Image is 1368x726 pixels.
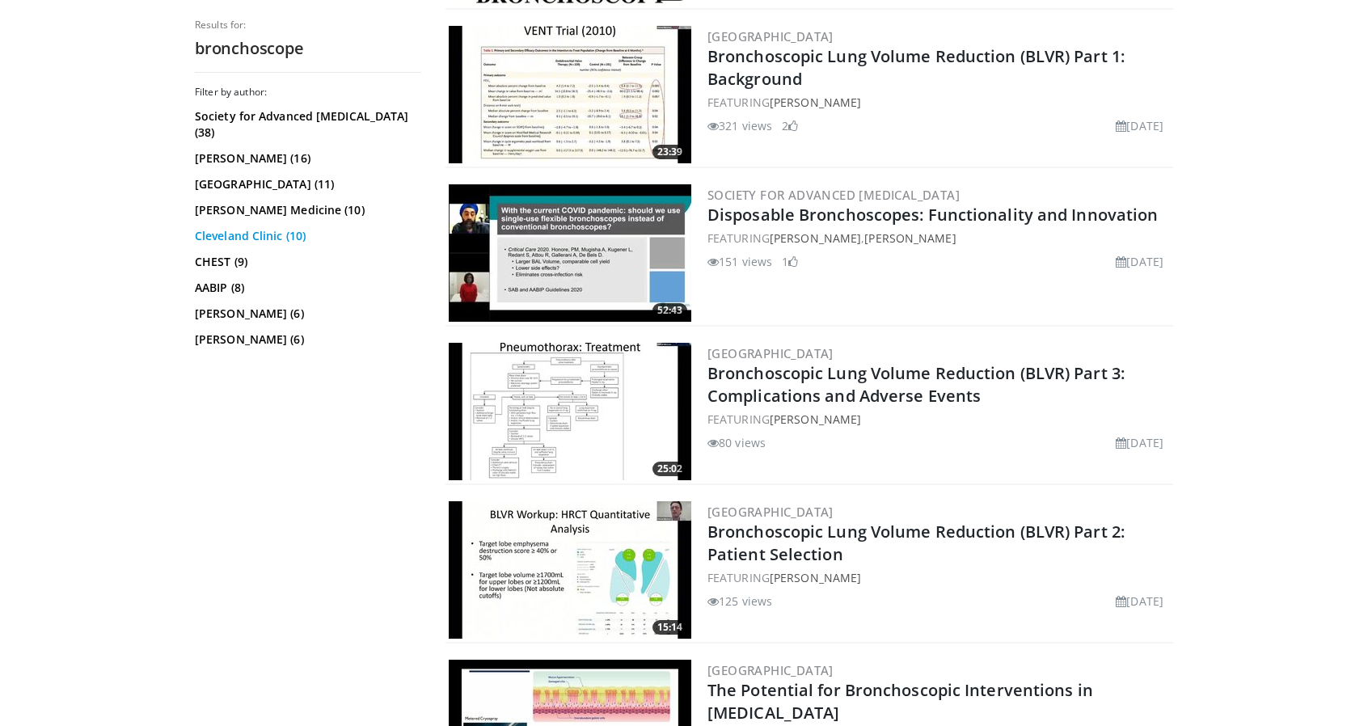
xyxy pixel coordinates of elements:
[707,345,834,361] a: [GEOGRAPHIC_DATA]
[195,306,417,322] a: [PERSON_NAME] (6)
[770,230,861,246] a: [PERSON_NAME]
[707,94,1170,111] div: FEATURING
[449,26,691,163] img: b0036866-ffb2-4c72-9b20-28e5d0a22fea.300x170_q85_crop-smart_upscale.jpg
[195,331,417,348] a: [PERSON_NAME] (6)
[707,187,960,203] a: Society for Advanced [MEDICAL_DATA]
[707,411,1170,428] div: FEATURING
[707,521,1125,565] a: Bronchoscopic Lung Volume Reduction (BLVR) Part 2: Patient Selection
[707,204,1158,226] a: Disposable Bronchoscopes: Functionality and Innovation
[449,501,691,639] a: 15:14
[195,86,421,99] h3: Filter by author:
[707,504,834,520] a: [GEOGRAPHIC_DATA]
[652,303,687,318] span: 52:43
[195,108,417,141] a: Society for Advanced [MEDICAL_DATA] (38)
[1116,434,1163,451] li: [DATE]
[449,184,691,322] a: 52:43
[449,26,691,163] a: 23:39
[864,230,956,246] a: [PERSON_NAME]
[449,184,691,322] img: 573726a8-0e99-4464-bf25-0a5aa087461e.300x170_q85_crop-smart_upscale.jpg
[195,176,417,192] a: [GEOGRAPHIC_DATA] (11)
[1116,253,1163,270] li: [DATE]
[195,254,417,270] a: CHEST (9)
[449,501,691,639] img: 3ef97de6-802b-47b0-85a0-0b78975ede6b.300x170_q85_crop-smart_upscale.jpg
[707,28,834,44] a: [GEOGRAPHIC_DATA]
[707,117,772,134] li: 321 views
[707,679,1093,724] a: The Potential for Bronchoscopic Interventions in [MEDICAL_DATA]
[652,620,687,635] span: 15:14
[707,593,772,610] li: 125 views
[195,280,417,296] a: AABIP (8)
[707,434,766,451] li: 80 views
[707,569,1170,586] div: FEATURING
[652,145,687,159] span: 23:39
[770,412,861,427] a: [PERSON_NAME]
[707,45,1125,90] a: Bronchoscopic Lung Volume Reduction (BLVR) Part 1: Background
[782,253,798,270] li: 1
[449,343,691,480] a: 25:02
[707,362,1125,407] a: Bronchoscopic Lung Volume Reduction (BLVR) Part 3: Complications and Adverse Events
[195,150,417,167] a: [PERSON_NAME] (16)
[707,253,772,270] li: 151 views
[770,95,861,110] a: [PERSON_NAME]
[770,570,861,585] a: [PERSON_NAME]
[195,202,417,218] a: [PERSON_NAME] Medicine (10)
[195,19,421,32] p: Results for:
[195,38,421,59] h2: bronchoscope
[782,117,798,134] li: 2
[1116,117,1163,134] li: [DATE]
[449,343,691,480] img: ce1b4934-ec45-4421-948c-8c7571ff1325.300x170_q85_crop-smart_upscale.jpg
[707,662,834,678] a: [GEOGRAPHIC_DATA]
[195,228,417,244] a: Cleveland Clinic (10)
[707,230,1170,247] div: FEATURING ,
[652,462,687,476] span: 25:02
[1116,593,1163,610] li: [DATE]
